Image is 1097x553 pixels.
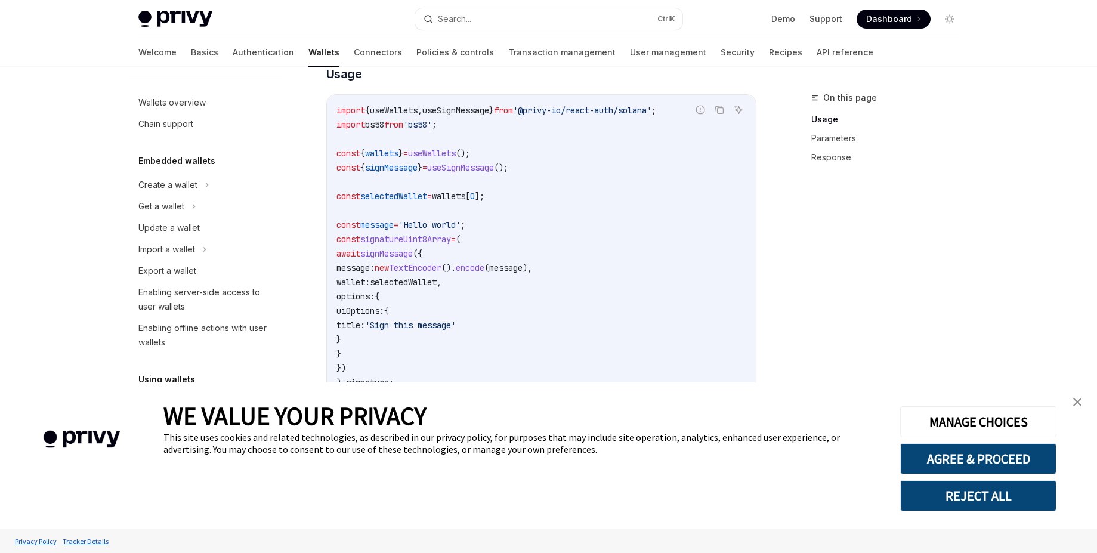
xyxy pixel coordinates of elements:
span: } [418,162,422,173]
span: title: [336,320,365,330]
div: Get a wallet [138,199,184,214]
span: useWallets [370,105,418,116]
span: const [336,191,360,202]
span: { [360,162,365,173]
button: Ask AI [731,102,746,118]
span: { [360,148,365,159]
span: from [494,105,513,116]
a: Usage [811,110,969,129]
span: wallets [365,148,398,159]
span: wallets [432,191,465,202]
span: }) [336,363,346,373]
button: REJECT ALL [900,480,1056,511]
span: selectedWallet [360,191,427,202]
a: Support [809,13,842,25]
span: ; [651,105,656,116]
a: Authentication [233,38,294,67]
a: Enabling server-side access to user wallets [129,282,282,317]
div: Export a wallet [138,264,196,278]
h5: Using wallets [138,372,195,387]
span: ; [389,377,394,388]
span: = [427,191,432,202]
a: Connectors [354,38,402,67]
span: = [403,148,408,159]
a: Policies & controls [416,38,494,67]
div: Chain support [138,117,193,131]
span: = [394,220,398,230]
span: encode [456,262,484,273]
span: (); [456,148,470,159]
a: User management [630,38,706,67]
span: ]; [475,191,484,202]
span: useSignMessage [427,162,494,173]
button: AGREE & PROCEED [900,443,1056,474]
a: Privacy Policy [12,531,60,552]
span: ( [484,262,489,273]
span: selectedWallet [370,277,437,288]
img: light logo [138,11,212,27]
span: 'Hello world' [398,220,461,230]
span: ; [461,220,465,230]
span: } [489,105,494,116]
a: Parameters [811,129,969,148]
span: message [489,262,523,273]
span: bs58 [365,119,384,130]
span: new [375,262,389,273]
span: Usage [326,66,362,82]
span: 'Sign this message' [365,320,456,330]
a: Wallets overview [129,92,282,113]
span: ( [456,234,461,245]
button: Toggle dark mode [940,10,959,29]
a: Enabling offline actions with user wallets [129,317,282,353]
span: const [336,220,360,230]
a: Chain support [129,113,282,135]
a: Demo [771,13,795,25]
span: (). [441,262,456,273]
span: } [336,334,341,345]
button: Report incorrect code [693,102,708,118]
span: , [418,105,422,116]
div: Enabling offline actions with user wallets [138,321,274,350]
img: company logo [18,413,146,465]
a: Security [721,38,755,67]
span: ({ [413,248,422,259]
span: { [384,305,389,316]
button: Search...CtrlK [415,8,682,30]
div: Wallets overview [138,95,206,110]
a: Welcome [138,38,177,67]
span: ), [523,262,532,273]
span: useWallets [408,148,456,159]
span: } [398,148,403,159]
a: Basics [191,38,218,67]
a: Response [811,148,969,167]
a: API reference [817,38,873,67]
span: 0 [470,191,475,202]
span: message [360,220,394,230]
a: Wallets [308,38,339,67]
span: [ [465,191,470,202]
span: Ctrl K [657,14,675,24]
span: { [375,291,379,302]
img: close banner [1073,398,1081,406]
span: const [336,148,360,159]
span: ; [432,119,437,130]
div: Create a wallet [138,178,197,192]
span: options: [336,291,375,302]
span: signature [346,377,389,388]
span: await [336,248,360,259]
span: TextEncoder [389,262,441,273]
span: signMessage [360,248,413,259]
div: This site uses cookies and related technologies, as described in our privacy policy, for purposes... [163,431,882,455]
span: import [336,119,365,130]
span: = [451,234,456,245]
a: close banner [1065,390,1089,414]
a: Recipes [769,38,802,67]
button: MANAGE CHOICES [900,406,1056,437]
div: Enabling server-side access to user wallets [138,285,274,314]
a: Tracker Details [60,531,112,552]
span: WE VALUE YOUR PRIVACY [163,400,427,431]
span: uiOptions: [336,305,384,316]
a: Export a wallet [129,260,282,282]
span: useSignMessage [422,105,489,116]
span: 'bs58' [403,119,432,130]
